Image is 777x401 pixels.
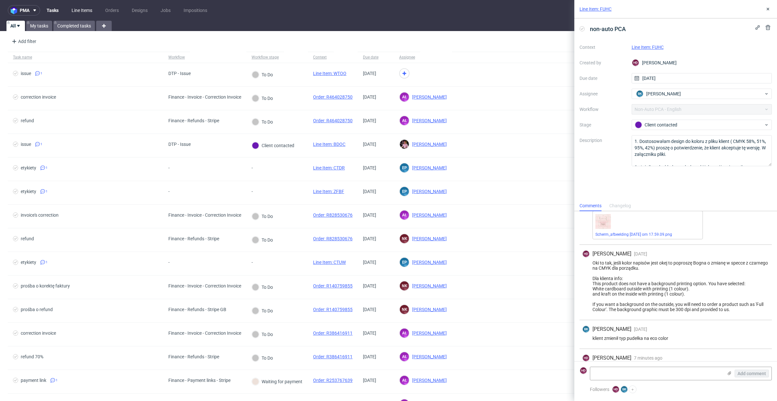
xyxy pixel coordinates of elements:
[252,213,273,220] div: To Do
[634,355,662,361] span: 7 minutes ago
[21,165,36,170] div: etykiety
[583,355,589,361] figcaption: HD
[646,91,681,97] span: [PERSON_NAME]
[410,142,447,147] span: [PERSON_NAME]
[252,118,273,125] div: To Do
[168,378,231,383] div: Finance - Payment links - Stripe
[363,55,389,60] span: Due date
[363,189,376,194] span: [DATE]
[252,378,302,385] div: Waiting for payment
[583,251,589,257] figcaption: HD
[400,305,409,314] figcaption: NK
[40,142,42,147] span: 1
[313,236,353,241] a: Order: R828530676
[313,378,353,383] a: Order: R253767639
[157,5,175,16] a: Jobs
[21,189,36,194] div: etykiety
[252,331,273,338] div: To Do
[313,165,345,170] a: Line Item: CTDR
[609,201,631,211] div: Changelog
[363,94,376,100] span: [DATE]
[168,165,184,170] div: -
[21,94,56,100] div: correction invoice
[168,71,191,76] div: DTP - Issue
[580,74,626,82] label: Due date
[53,21,95,31] a: Completed tasks
[313,283,353,288] a: Order: R140759855
[592,326,631,333] span: [PERSON_NAME]
[592,250,631,257] span: [PERSON_NAME]
[410,236,447,241] span: [PERSON_NAME]
[410,283,447,288] span: [PERSON_NAME]
[313,71,346,76] a: Line Item: WTOO
[580,201,602,211] div: Comments
[168,212,241,218] div: Finance - Invoice - Correction Invoice
[40,71,42,76] span: 1
[363,236,376,241] span: [DATE]
[632,45,664,50] a: Line Item: FUHC
[21,142,31,147] div: issue
[363,118,376,123] span: [DATE]
[168,142,191,147] div: DTP - Issue
[168,260,184,265] div: -
[252,71,273,78] div: To Do
[21,354,43,359] div: refund 70%
[363,378,376,383] span: [DATE]
[580,105,626,113] label: Workflow
[46,165,48,170] span: 1
[21,307,53,312] div: prośba o refund
[629,385,636,393] button: +
[410,260,447,265] span: [PERSON_NAME]
[168,55,185,60] div: Workflow
[410,118,447,123] span: [PERSON_NAME]
[252,55,279,60] div: Workflow stage
[180,5,211,16] a: Impositions
[168,283,241,288] div: Finance - Invoice - Correction Invoice
[313,94,353,100] a: Order: R464028750
[313,142,345,147] a: Line Item: BDOC
[21,118,34,123] div: refund
[580,6,612,12] a: Line Item: FUHC
[313,189,344,194] a: Line Item: ZFBF
[21,71,31,76] div: issue
[410,331,447,336] span: [PERSON_NAME]
[168,118,219,123] div: Finance - Refunds - Stripe
[168,331,241,336] div: Finance - Invoice - Correction Invoice
[635,121,764,128] div: Client contacted
[400,140,409,149] img: Aleks Ziemkowski
[168,354,219,359] div: Finance - Refunds - Stripe
[636,91,643,97] figcaption: BK
[580,43,626,51] label: Context
[252,284,273,291] div: To Do
[399,55,415,60] div: Assignee
[400,329,409,338] figcaption: AŁ
[8,5,40,16] button: pma
[410,165,447,170] span: [PERSON_NAME]
[363,331,376,336] span: [DATE]
[252,354,273,362] div: To Do
[410,212,447,218] span: [PERSON_NAME]
[46,260,48,265] span: 1
[21,236,34,241] div: refund
[252,165,267,170] div: -
[313,331,353,336] a: Order: R386416911
[400,281,409,290] figcaption: NK
[582,336,769,341] div: klient zmienił typ pudełka na eco color
[595,214,611,229] img: Scherm_afbeelding 2025-08-05 om 17.59.09.png
[21,212,59,218] div: invoice's correction
[252,189,267,194] div: -
[580,59,626,67] label: Created by
[252,260,267,265] div: -
[580,121,626,129] label: Stage
[400,258,409,267] figcaption: EP
[582,260,769,312] div: Oki to tak, jeśli kolor napisów jest okej to poproszę Bogna o zmianę w specce z czarnego na CMYK ...
[168,236,219,241] div: Finance - Refunds - Stripe
[363,142,376,147] span: [DATE]
[46,189,48,194] span: 1
[128,5,152,16] a: Designs
[587,24,628,34] span: non-auto PCA
[68,5,96,16] a: Line Items
[580,136,626,165] label: Description
[613,386,619,393] figcaption: HD
[313,55,329,60] div: Context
